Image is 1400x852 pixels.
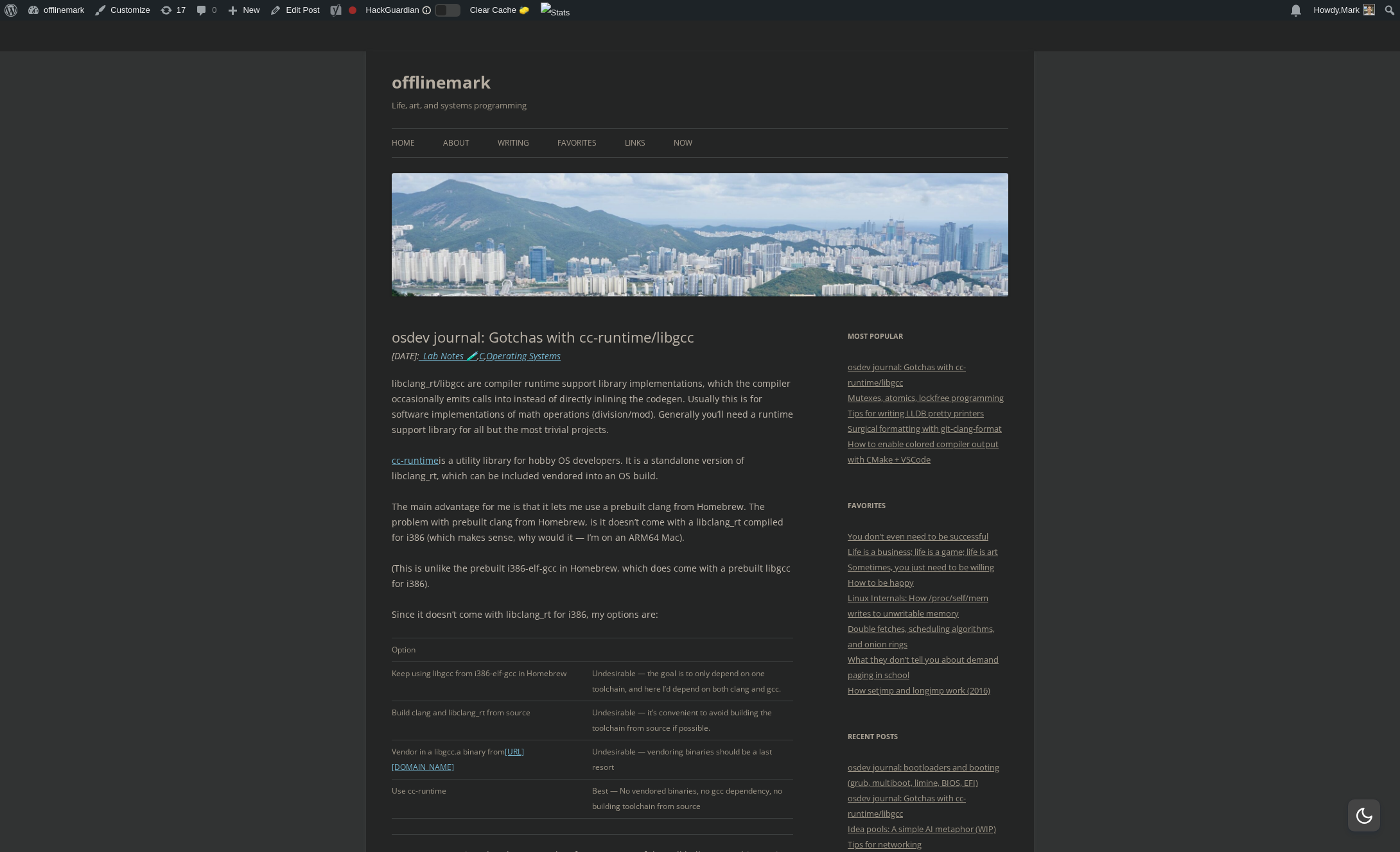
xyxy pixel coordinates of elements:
span: Mark [1341,5,1360,15]
time: [DATE] [392,350,417,362]
a: _Lab Notes 🧪 [419,350,477,362]
a: Operating Systems [486,350,561,362]
a: cc-runtime [392,454,439,466]
p: is a utility library for hobby OS developers. It is a standalone version of libclang_rt, which ca... [392,453,793,484]
td: Use cc-runtime [392,780,592,819]
span: 🧽 [519,5,529,15]
a: Surgical formatting with git-clang-format [848,423,1002,434]
a: Links [625,129,645,157]
td: Option [392,638,592,662]
h3: Favorites [848,498,1008,513]
span: Clear Cache [470,5,516,15]
h2: Life, art, and systems programming [392,98,1008,113]
a: How setjmp and longjmp work (2016) [848,685,990,696]
a: offlinemark [392,67,491,98]
td: Best — No vendored binaries, no gcc dependency, no building toolchain from source [592,780,793,819]
a: Tips for writing LLDB pretty printers [848,407,984,419]
img: offlinemark [392,173,1008,296]
a: osdev journal: Gotchas with cc-runtime/libgcc [848,361,966,388]
td: Build clang and libclang_rt from source [392,701,592,740]
a: Idea pools: A simple AI metaphor (WIP) [848,823,996,835]
a: About [443,129,469,157]
td: Keep using libgcc from i386-elf-gcc in Homebrew [392,662,592,701]
a: Sometimes, you just need to be willing [848,561,994,573]
a: Writing [498,129,529,157]
a: Double fetches, scheduling algorithms, and onion rings [848,623,995,650]
img: Views over 48 hours. Click for more Jetpack Stats. [541,3,570,23]
a: What they don’t tell you about demand paging in school [848,654,999,681]
a: Life is a business; life is a game; life is art [848,546,998,558]
i: : , , [392,350,561,362]
p: Since it doesn’t come with libclang_rt for i386, my options are: [392,607,793,622]
td: Vendor in a libgcc.a binary from [392,740,592,780]
a: Favorites [557,129,597,157]
p: libclang_rt/libgcc are compiler runtime support library implementations, which the compiler occas... [392,376,793,438]
td: Undesirable — it’s convenient to avoid building the toolchain from source if possible. [592,701,793,740]
a: osdev journal: bootloaders and booting (grub, multiboot, limine, BIOS, EFI) [848,762,999,788]
td: Undesirable — the goal is to only depend on one toolchain, and here I’d depend on both clang and ... [592,662,793,701]
td: Undesirable — vendoring binaries should be a last resort [592,740,793,780]
a: Tips for networking [848,839,922,850]
h1: osdev journal: Gotchas with cc-runtime/libgcc [392,328,793,345]
a: osdev journal: Gotchas with cc-runtime/libgcc [848,792,966,819]
p: The main advantage for me is that it lets me use a prebuilt clang from Homebrew. The problem with... [392,499,793,545]
h3: Most Popular [848,328,1008,344]
p: (This is unlike the prebuilt i386-elf-gcc in Homebrew, which does come with a prebuilt libgcc for... [392,561,793,592]
a: Home [392,129,415,157]
a: You don’t even need to be successful [848,531,988,542]
div: Focus keyphrase not set [349,6,356,14]
a: How to be happy [848,577,914,588]
a: Mutexes, atomics, lockfree programming [848,392,1004,404]
a: C [479,350,484,362]
h3: Recent Posts [848,729,1008,744]
a: Linux Internals: How /proc/self/mem writes to unwritable memory [848,592,988,619]
a: Now [674,129,692,157]
a: How to enable colored compiler output with CMake + VSCode [848,438,999,465]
